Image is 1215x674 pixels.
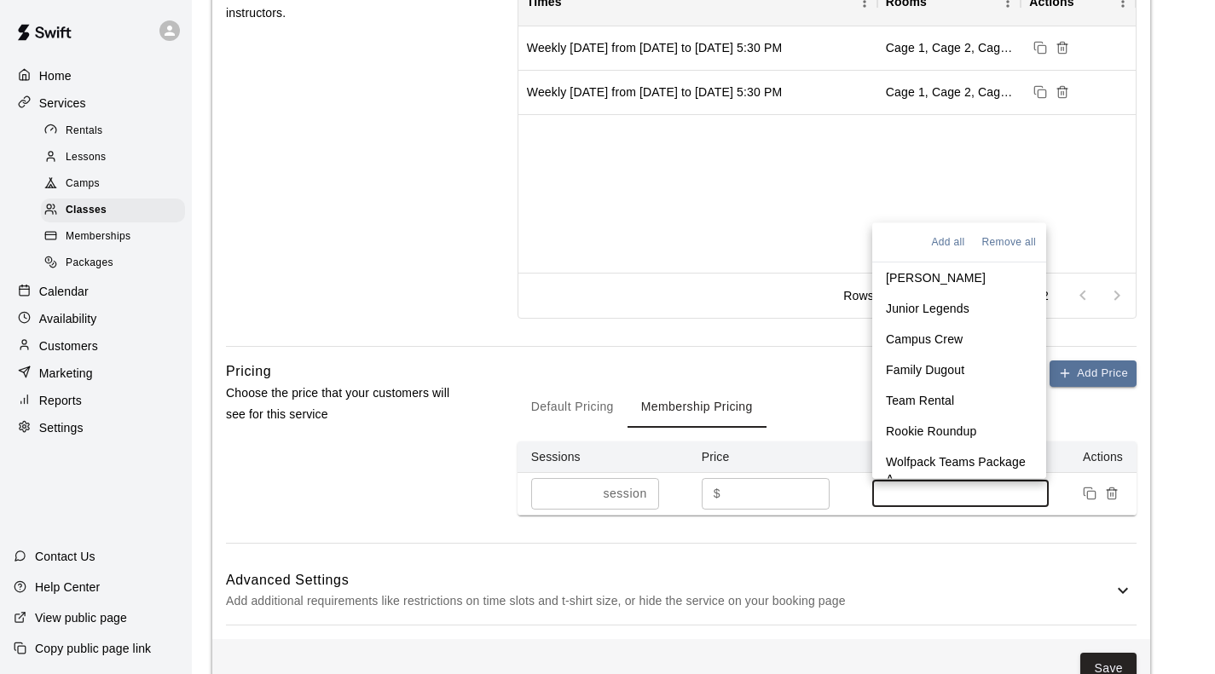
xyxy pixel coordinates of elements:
a: Packages [41,251,192,277]
p: Campus Crew [886,331,963,348]
p: Help Center [35,579,100,596]
p: Reports [39,392,82,409]
p: Add additional requirements like restrictions on time slots and t-shirt size, or hide the service... [226,590,1113,612]
button: Duplicate price [1079,482,1101,504]
a: Availability [14,306,178,331]
button: Default Pricing [518,387,628,428]
span: Lessons [66,149,107,166]
a: Calendar [14,279,178,304]
p: Calendar [39,283,89,300]
p: Choose the price that your customers will see for this service [226,383,463,425]
button: Duplicate sessions [1029,81,1051,103]
div: Cage 1, Cage 2, Cage 3, Cage 4 [886,84,1012,101]
div: Weekly on Wednesday from 2/25/2026 to 4/15/2026 at 5:30 PM [527,39,782,56]
div: Classes [41,199,185,222]
a: Lessons [41,144,192,170]
p: session [603,485,646,503]
span: Rentals [66,123,103,140]
p: Settings [39,419,84,436]
span: Delete sessions [1051,84,1073,98]
a: Memberships [41,224,192,251]
button: Remove all [979,230,1039,255]
button: Add Price [1050,360,1137,387]
div: Weekly on Wednesday from 1/7/2026 to 2/11/2026 at 5:30 PM [527,84,782,101]
a: Rentals [41,118,192,144]
div: Packages [41,251,185,275]
h6: Advanced Settings [226,569,1113,591]
div: Advanced SettingsAdd additional requirements like restrictions on time slots and t-shirt size, or... [226,557,1137,625]
p: View public page [35,609,127,626]
p: Copy public page link [35,640,151,657]
p: Customers [39,337,98,354]
div: Rentals [41,119,185,143]
p: Rows per page: [843,287,929,304]
th: Memberships [859,441,1063,473]
span: Camps [66,176,100,193]
button: Membership Pricing [628,387,767,428]
span: Classes [66,202,107,219]
a: Customers [14,333,178,359]
a: Settings [14,415,178,441]
span: Delete sessions [1051,40,1073,54]
h6: Pricing [226,360,271,383]
a: Camps [41,171,192,198]
a: Home [14,63,178,89]
div: Cage 1, Cage 2, Cage 3, Cage 4 [886,39,1012,56]
div: Lessons [41,146,185,170]
div: Memberships [41,225,185,249]
div: Camps [41,172,185,196]
button: Duplicate sessions [1029,37,1051,59]
p: Home [39,67,72,84]
a: Services [14,90,178,116]
p: Junior Legends [886,300,969,317]
button: Remove price [1101,482,1123,504]
a: Classes [41,198,192,224]
p: $ [714,485,720,503]
p: [PERSON_NAME] [886,269,986,286]
th: Sessions [518,441,688,473]
button: Add all [928,230,968,255]
p: Wolfpack Teams Package A [886,453,1033,487]
p: Marketing [39,365,93,382]
p: Services [39,95,86,112]
p: Availability [39,310,97,327]
p: Rookie Roundup [886,423,976,440]
span: Memberships [66,228,130,245]
p: Contact Us [35,548,95,565]
span: Packages [66,255,113,272]
th: Price [688,441,859,473]
a: Reports [14,388,178,413]
th: Actions [1062,441,1137,473]
p: Family Dugout [886,361,964,378]
p: Team Rental [886,392,954,409]
a: Marketing [14,360,178,386]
